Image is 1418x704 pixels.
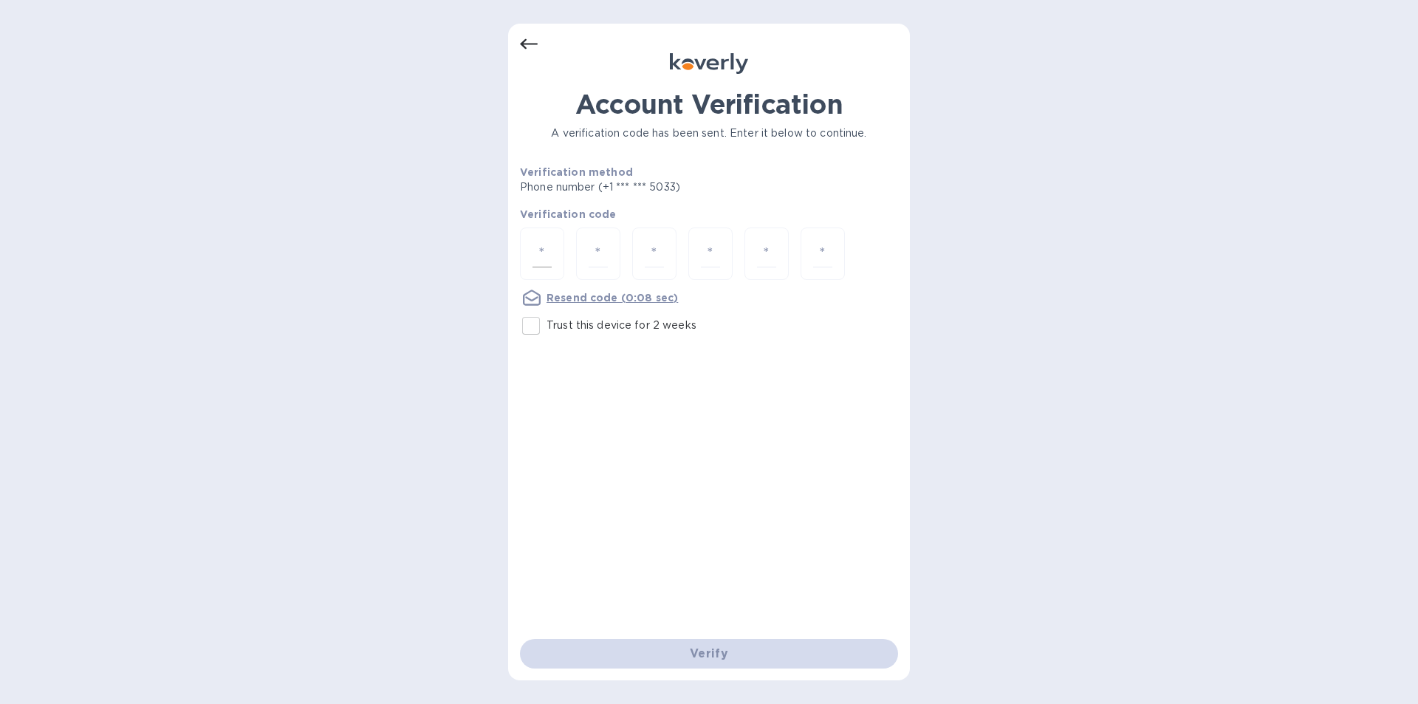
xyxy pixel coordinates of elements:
u: Resend code (0:08 sec) [547,292,678,304]
h1: Account Verification [520,89,898,120]
p: Phone number (+1 *** *** 5033) [520,180,793,195]
b: Verification method [520,166,633,178]
p: A verification code has been sent. Enter it below to continue. [520,126,898,141]
p: Verification code [520,207,898,222]
p: Trust this device for 2 weeks [547,318,696,333]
